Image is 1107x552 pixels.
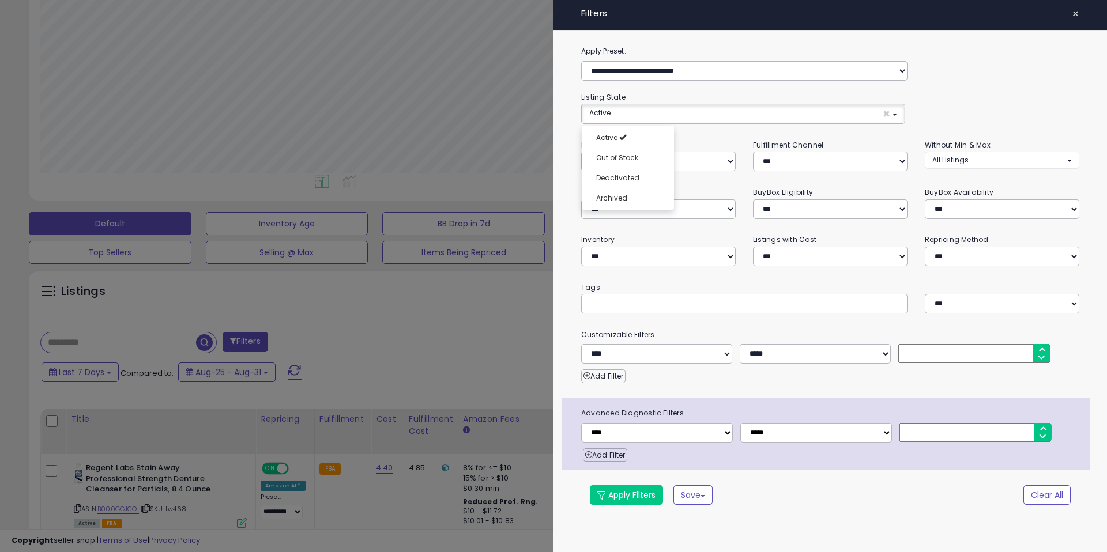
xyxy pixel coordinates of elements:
[581,369,626,383] button: Add Filter
[1067,6,1084,22] button: ×
[581,187,649,197] small: Current Listed Price
[581,9,1079,18] h4: Filters
[581,235,615,244] small: Inventory
[581,140,616,150] small: Repricing
[925,152,1079,168] button: All Listings
[583,448,627,462] button: Add Filter
[932,155,969,165] span: All Listings
[581,92,626,102] small: Listing State
[590,485,663,505] button: Apply Filters
[883,108,890,120] span: ×
[596,133,617,142] span: Active
[1072,6,1079,22] span: ×
[573,45,1088,58] label: Apply Preset:
[596,193,627,203] span: Archived
[582,104,905,123] button: Active ×
[753,187,813,197] small: BuyBox Eligibility
[596,153,638,162] span: Out of Stock
[925,187,993,197] small: BuyBox Availability
[596,173,639,183] span: Deactivated
[589,108,611,118] span: Active
[925,235,989,244] small: Repricing Method
[573,328,1088,341] small: Customizable Filters
[573,407,1090,419] span: Advanced Diagnostic Filters
[573,281,1088,294] small: Tags
[1023,485,1071,505] button: Clear All
[753,235,816,244] small: Listings with Cost
[673,485,713,505] button: Save
[925,140,991,150] small: Without Min & Max
[753,140,823,150] small: Fulfillment Channel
